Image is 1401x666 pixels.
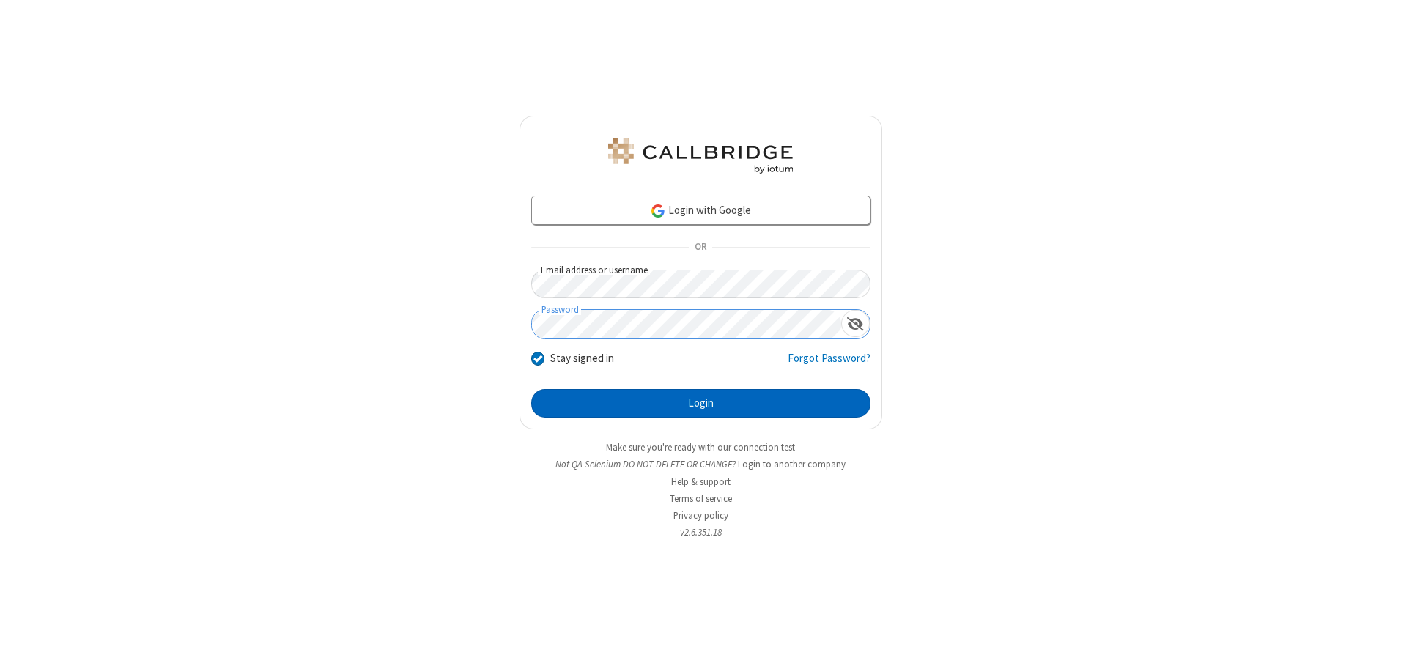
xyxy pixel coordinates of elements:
span: OR [689,237,712,258]
img: QA Selenium DO NOT DELETE OR CHANGE [605,138,796,174]
input: Password [532,310,841,338]
label: Stay signed in [550,350,614,367]
li: Not QA Selenium DO NOT DELETE OR CHANGE? [520,457,882,471]
div: Show password [841,310,870,337]
img: google-icon.png [650,203,666,219]
a: Help & support [671,476,731,488]
a: Login with Google [531,196,870,225]
input: Email address or username [531,270,870,298]
a: Terms of service [670,492,732,505]
a: Make sure you're ready with our connection test [606,441,795,454]
button: Login [531,389,870,418]
li: v2.6.351.18 [520,525,882,539]
button: Login to another company [738,457,846,471]
a: Forgot Password? [788,350,870,378]
a: Privacy policy [673,509,728,522]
